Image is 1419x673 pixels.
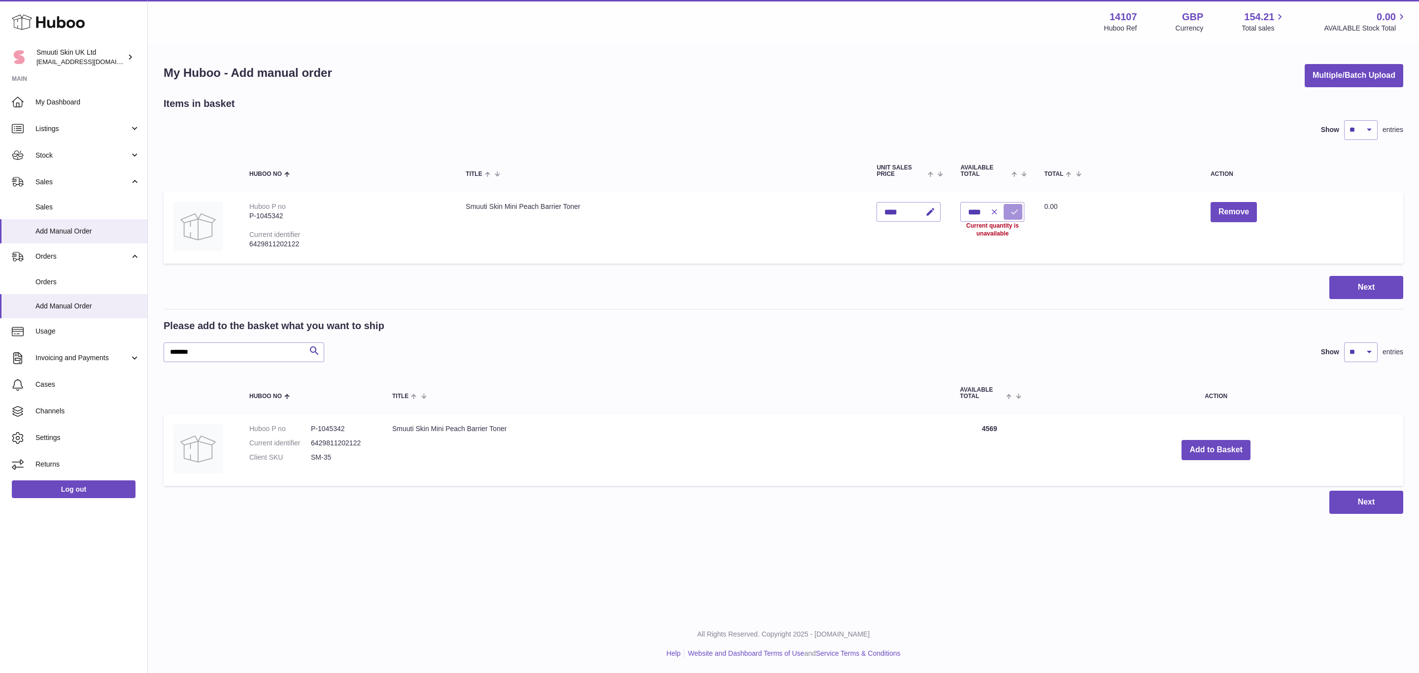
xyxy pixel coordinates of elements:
[1321,125,1339,135] label: Show
[688,649,804,657] a: Website and Dashboard Terms of Use
[12,50,27,65] img: internalAdmin-14107@internal.huboo.com
[392,393,408,400] span: Title
[249,453,311,462] dt: Client SKU
[1324,24,1407,33] span: AVAILABLE Stock Total
[1329,491,1403,514] button: Next
[456,192,867,264] td: Smuuti Skin Mini Peach Barrier Toner
[35,433,140,442] span: Settings
[1044,202,1057,210] span: 0.00
[249,231,301,238] div: Current identifier
[311,424,372,434] dd: P-1045342
[466,171,482,177] span: Title
[684,649,900,658] li: and
[249,438,311,448] dt: Current identifier
[1242,24,1285,33] span: Total sales
[1211,202,1257,222] button: Remove
[35,380,140,389] span: Cases
[173,202,223,251] img: Smuuti Skin Mini Peach Barrier Toner
[36,48,125,67] div: Smuuti Skin UK Ltd
[1383,125,1403,135] span: entries
[1383,347,1403,357] span: entries
[36,58,145,66] span: [EMAIL_ADDRESS][DOMAIN_NAME]
[1182,440,1250,460] button: Add to Basket
[35,202,140,212] span: Sales
[1321,347,1339,357] label: Show
[950,414,1029,486] td: 4569
[173,424,223,473] img: Smuuti Skin Mini Peach Barrier Toner
[156,630,1411,639] p: All Rights Reserved. Copyright 2025 - [DOMAIN_NAME]
[1377,10,1396,24] span: 0.00
[35,177,130,187] span: Sales
[1242,10,1285,33] a: 154.21 Total sales
[960,165,1009,177] span: AVAILABLE Total
[960,387,1004,400] span: AVAILABLE Total
[164,319,384,333] h2: Please add to the basket what you want to ship
[311,453,372,462] dd: SM-35
[35,98,140,107] span: My Dashboard
[164,97,235,110] h2: Items in basket
[1104,24,1137,33] div: Huboo Ref
[164,65,332,81] h1: My Huboo - Add manual order
[35,406,140,416] span: Channels
[877,165,925,177] span: Unit Sales Price
[1305,64,1403,87] button: Multiple/Batch Upload
[816,649,901,657] a: Service Terms & Conditions
[1182,10,1203,24] strong: GBP
[667,649,681,657] a: Help
[960,222,1024,237] div: Current quantity is unavailable
[311,438,372,448] dd: 6429811202122
[249,393,282,400] span: Huboo no
[249,202,286,210] div: Huboo P no
[35,227,140,236] span: Add Manual Order
[1329,276,1403,299] button: Next
[1176,24,1204,33] div: Currency
[1324,10,1407,33] a: 0.00 AVAILABLE Stock Total
[1110,10,1137,24] strong: 14107
[35,124,130,134] span: Listings
[1044,171,1063,177] span: Total
[249,171,282,177] span: Huboo no
[249,239,446,249] div: 6429811202122
[1029,377,1403,409] th: Action
[35,460,140,469] span: Returns
[35,353,130,363] span: Invoicing and Payments
[249,211,446,221] div: P-1045342
[382,414,950,486] td: Smuuti Skin Mini Peach Barrier Toner
[12,480,135,498] a: Log out
[1244,10,1274,24] span: 154.21
[35,302,140,311] span: Add Manual Order
[1211,171,1393,177] div: Action
[35,327,140,336] span: Usage
[35,252,130,261] span: Orders
[35,151,130,160] span: Stock
[35,277,140,287] span: Orders
[249,424,311,434] dt: Huboo P no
